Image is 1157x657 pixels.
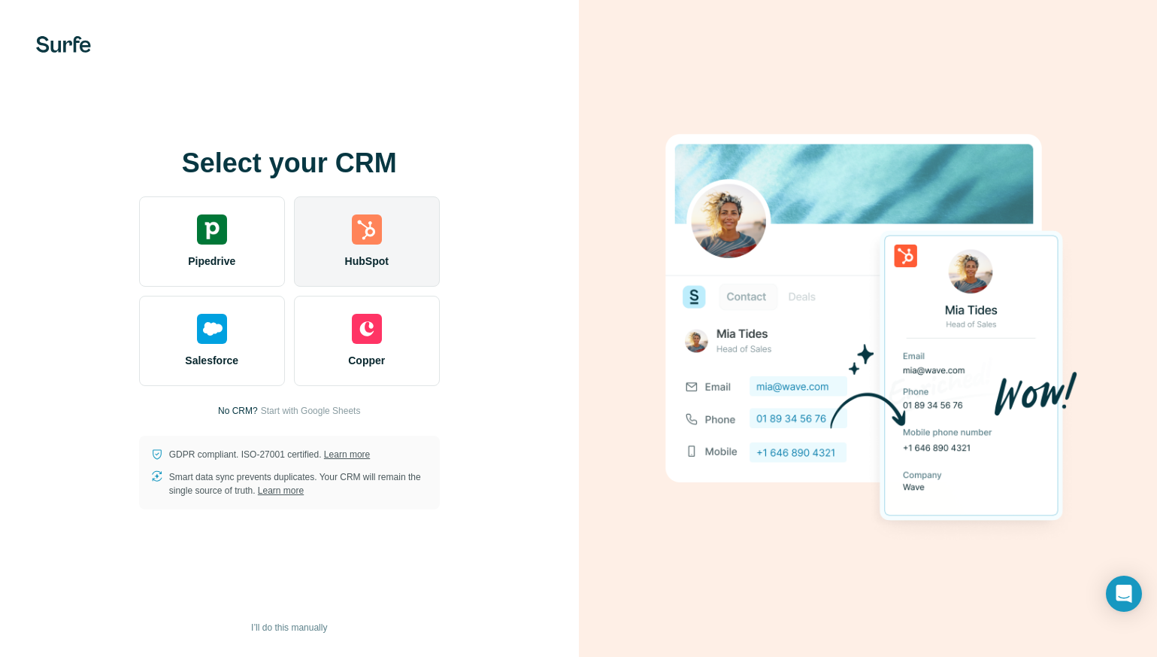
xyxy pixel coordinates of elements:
[197,314,227,344] img: salesforce's logo
[1106,576,1142,612] div: Open Intercom Messenger
[352,314,382,344] img: copper's logo
[324,449,370,460] a: Learn more
[352,214,382,245] img: hubspot's logo
[348,353,385,368] span: Copper
[185,353,238,368] span: Salesforce
[261,404,361,418] button: Start with Google Sheets
[218,404,258,418] p: No CRM?
[139,148,440,178] h1: Select your CRM
[657,111,1078,547] img: HUBSPOT image
[188,254,235,269] span: Pipedrive
[169,470,428,497] p: Smart data sync prevents duplicates. Your CRM will remain the single source of truth.
[241,616,338,639] button: I’ll do this manually
[345,254,389,269] span: HubSpot
[258,485,304,496] a: Learn more
[36,36,91,53] img: Surfe's logo
[197,214,227,245] img: pipedrive's logo
[251,621,327,634] span: I’ll do this manually
[169,448,370,461] p: GDPR compliant. ISO-27001 certified.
